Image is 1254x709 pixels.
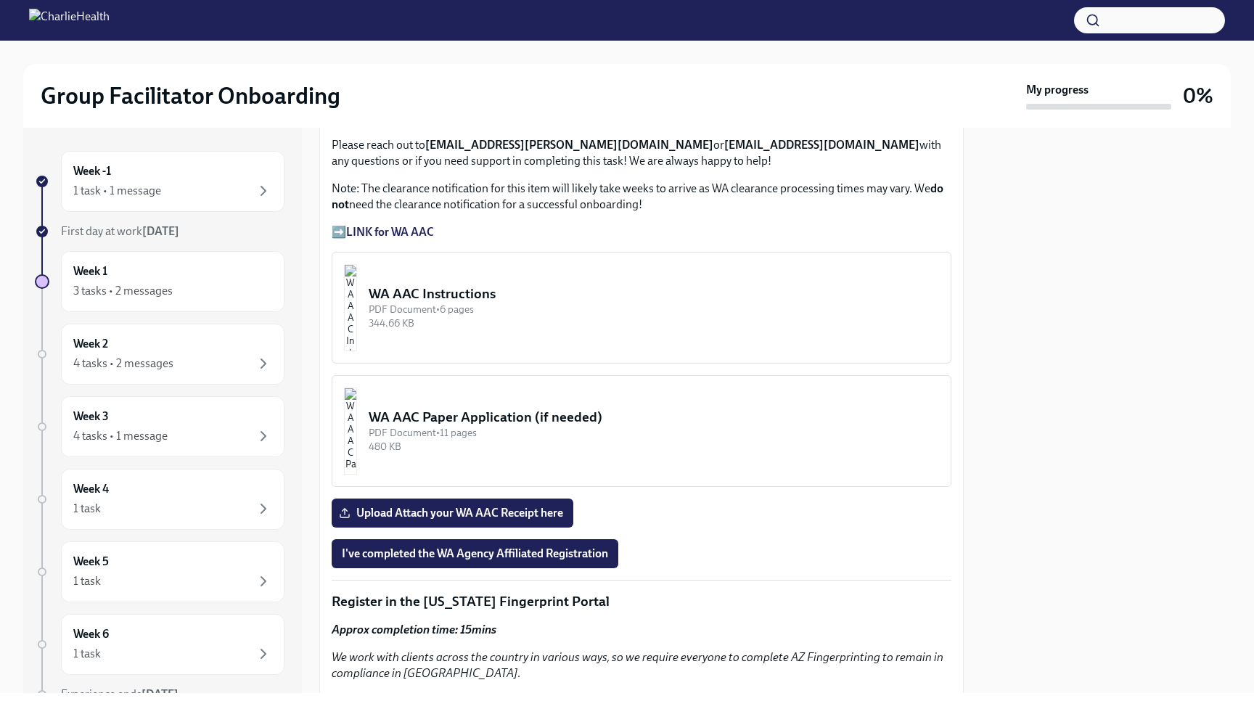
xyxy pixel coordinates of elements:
a: Week -11 task • 1 message [35,151,284,212]
img: WA AAC Instructions [344,264,357,351]
div: 3 tasks • 2 messages [73,283,173,299]
span: Upload Attach your WA AAC Receipt here [342,506,563,520]
a: Week 13 tasks • 2 messages [35,251,284,312]
div: 1 task • 1 message [73,183,161,199]
div: 4 tasks • 1 message [73,428,168,444]
h6: Week 4 [73,481,109,497]
div: 1 task [73,501,101,517]
button: I've completed the WA Agency Affiliated Registration [332,539,618,568]
strong: [EMAIL_ADDRESS][PERSON_NAME][DOMAIN_NAME] [425,138,713,152]
img: CharlieHealth [29,9,110,32]
h6: Week 6 [73,626,109,642]
span: First day at work [61,224,179,238]
div: WA AAC Instructions [369,284,939,303]
div: 1 task [73,573,101,589]
label: Upload Attach your WA AAC Receipt here [332,499,573,528]
div: 1 task [73,646,101,662]
p: ➡️ [332,224,951,240]
div: 4 tasks • 2 messages [73,356,173,372]
a: Week 41 task [35,469,284,530]
button: WA AAC Paper Application (if needed)PDF Document•11 pages480 KB [332,375,951,487]
p: Please reach out to or with any questions or if you need support in completing this task! We are ... [332,137,951,169]
strong: [EMAIL_ADDRESS][DOMAIN_NAME] [724,138,919,152]
h6: Week 1 [73,263,107,279]
h3: 0% [1183,83,1213,109]
h6: Week 2 [73,336,108,352]
strong: do not [332,181,943,211]
h6: Week 5 [73,554,109,570]
div: WA AAC Paper Application (if needed) [369,408,939,427]
a: Week 61 task [35,614,284,675]
div: PDF Document • 6 pages [369,303,939,316]
span: I've completed the WA Agency Affiliated Registration [342,546,608,561]
span: Experience ends [61,687,179,701]
p: Register in the [US_STATE] Fingerprint Portal [332,592,951,611]
strong: Approx completion time: 15mins [332,623,496,636]
strong: My progress [1026,82,1089,98]
a: Week 51 task [35,541,284,602]
a: Week 34 tasks • 1 message [35,396,284,457]
button: WA AAC InstructionsPDF Document•6 pages344.66 KB [332,252,951,364]
p: Note: The clearance notification for this item will likely take weeks to arrive as WA clearance p... [332,181,951,213]
strong: [DATE] [142,224,179,238]
a: First day at work[DATE] [35,224,284,239]
h2: Group Facilitator Onboarding [41,81,340,110]
strong: [DATE] [142,687,179,701]
div: PDF Document • 11 pages [369,426,939,440]
a: Week 24 tasks • 2 messages [35,324,284,385]
img: WA AAC Paper Application (if needed) [344,388,357,475]
div: 480 KB [369,440,939,454]
em: We work with clients across the country in various ways, so we require everyone to complete AZ Fi... [332,650,943,680]
a: LINK for WA AAC [346,225,434,239]
div: 344.66 KB [369,316,939,330]
h6: Week -1 [73,163,111,179]
h6: Week 3 [73,409,109,425]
